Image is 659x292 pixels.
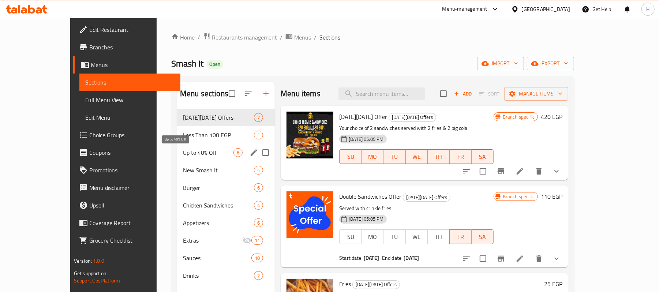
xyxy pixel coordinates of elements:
[73,179,180,196] a: Menu disclaimer
[451,88,475,100] button: Add
[409,151,425,162] span: WE
[451,88,475,100] span: Add item
[386,151,402,162] span: TU
[442,5,487,14] div: Menu-management
[177,267,275,284] div: Drinks2
[530,162,548,180] button: delete
[89,148,175,157] span: Coupons
[73,126,180,144] a: Choice Groups
[646,5,649,13] span: H
[383,149,405,164] button: TU
[364,151,381,162] span: MO
[73,232,180,249] a: Grocery Checklist
[177,126,275,144] div: Less Than 100 EGP1
[206,61,223,67] span: Open
[475,232,491,242] span: SA
[171,33,574,42] nav: breadcrumb
[364,232,381,242] span: MO
[453,90,473,98] span: Add
[405,229,428,244] button: WE
[362,149,383,164] button: MO
[254,166,263,175] div: items
[203,33,277,42] a: Restaurants management
[314,33,317,42] li: /
[346,216,386,222] span: [DATE] 05:05 PM
[364,253,379,263] b: [DATE]
[177,179,275,196] div: Burger6
[389,113,436,122] div: Black Friday Offers
[382,253,402,263] span: End date:
[458,162,475,180] button: sort-choices
[383,229,405,244] button: TU
[73,144,180,161] a: Coupons
[89,43,175,52] span: Branches
[287,191,333,238] img: Double Sandwiches Offer
[287,112,333,158] img: Black Friday Offer
[510,89,562,98] span: Manage items
[428,149,450,164] button: TH
[73,161,180,179] a: Promotions
[89,236,175,245] span: Grocery Checklist
[177,109,275,126] div: [DATE][DATE] Offers7
[449,229,472,244] button: FR
[233,148,243,157] div: items
[254,114,263,121] span: 7
[254,202,263,209] span: 4
[243,236,251,245] svg: Inactive section
[475,88,504,100] span: Select section first
[477,57,524,70] button: import
[342,232,359,242] span: SU
[403,193,450,202] span: [DATE][DATE] Offers
[254,272,263,279] span: 2
[171,33,195,42] a: Home
[339,204,494,213] p: Served with crinkle fries
[361,229,383,244] button: MO
[183,113,254,122] div: Black Friday Offers
[254,220,263,227] span: 6
[177,214,275,232] div: Appetizers6
[516,167,524,176] a: Edit menu item
[183,183,254,192] span: Burger
[177,106,275,287] nav: Menu sections
[254,184,263,191] span: 6
[183,254,251,262] span: Sauces
[522,5,570,13] div: [GEOGRAPHIC_DATA]
[458,250,475,267] button: sort-choices
[91,60,175,69] span: Menus
[339,278,351,289] span: Fries
[212,33,277,42] span: Restaurants management
[254,183,263,192] div: items
[431,151,447,162] span: TH
[79,109,180,126] a: Edit Menu
[79,74,180,91] a: Sections
[177,196,275,214] div: Chicken Sandwiches4
[453,232,469,242] span: FR
[74,256,92,266] span: Version:
[431,232,447,242] span: TH
[453,151,469,162] span: FR
[339,149,362,164] button: SU
[339,124,494,133] p: Your choice of 2 sandwiches served with 2 fries & 2 big cola
[74,269,108,278] span: Get support on:
[254,113,263,122] div: items
[177,249,275,267] div: Sauces10
[436,86,451,101] span: Select section
[73,21,180,38] a: Edit Restaurant
[183,271,254,280] span: Drinks
[183,236,243,245] div: Extras
[183,113,254,122] span: [DATE][DATE] Offers
[85,113,175,122] span: Edit Menu
[483,59,518,68] span: import
[533,59,568,68] span: export
[338,87,425,100] input: search
[352,280,400,289] div: Black Friday Offers
[552,254,561,263] svg: Show Choices
[240,85,257,102] span: Sort sections
[472,149,494,164] button: SA
[342,151,359,162] span: SU
[254,218,263,227] div: items
[93,256,104,266] span: 1.0.0
[353,280,400,289] span: [DATE][DATE] Offers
